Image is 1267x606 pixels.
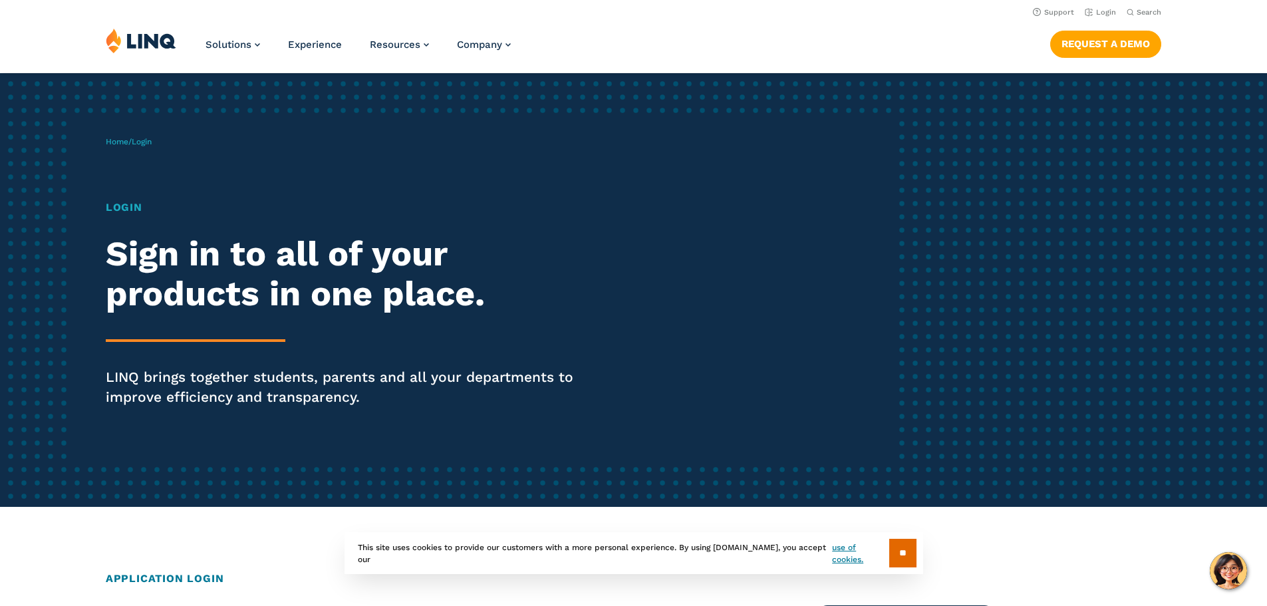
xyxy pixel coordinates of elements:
[1050,28,1161,57] nav: Button Navigation
[206,39,260,51] a: Solutions
[1050,31,1161,57] a: Request a Demo
[288,39,342,51] a: Experience
[345,532,923,574] div: This site uses cookies to provide our customers with a more personal experience. By using [DOMAIN...
[832,541,889,565] a: use of cookies.
[106,137,152,146] span: /
[106,28,176,53] img: LINQ | K‑12 Software
[370,39,429,51] a: Resources
[457,39,511,51] a: Company
[106,137,128,146] a: Home
[106,234,594,314] h2: Sign in to all of your products in one place.
[206,39,251,51] span: Solutions
[1127,7,1161,17] button: Open Search Bar
[132,137,152,146] span: Login
[206,28,511,72] nav: Primary Navigation
[370,39,420,51] span: Resources
[457,39,502,51] span: Company
[1033,8,1074,17] a: Support
[1210,552,1247,589] button: Hello, have a question? Let’s chat.
[1085,8,1116,17] a: Login
[106,367,594,407] p: LINQ brings together students, parents and all your departments to improve efficiency and transpa...
[106,200,594,216] h1: Login
[1137,8,1161,17] span: Search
